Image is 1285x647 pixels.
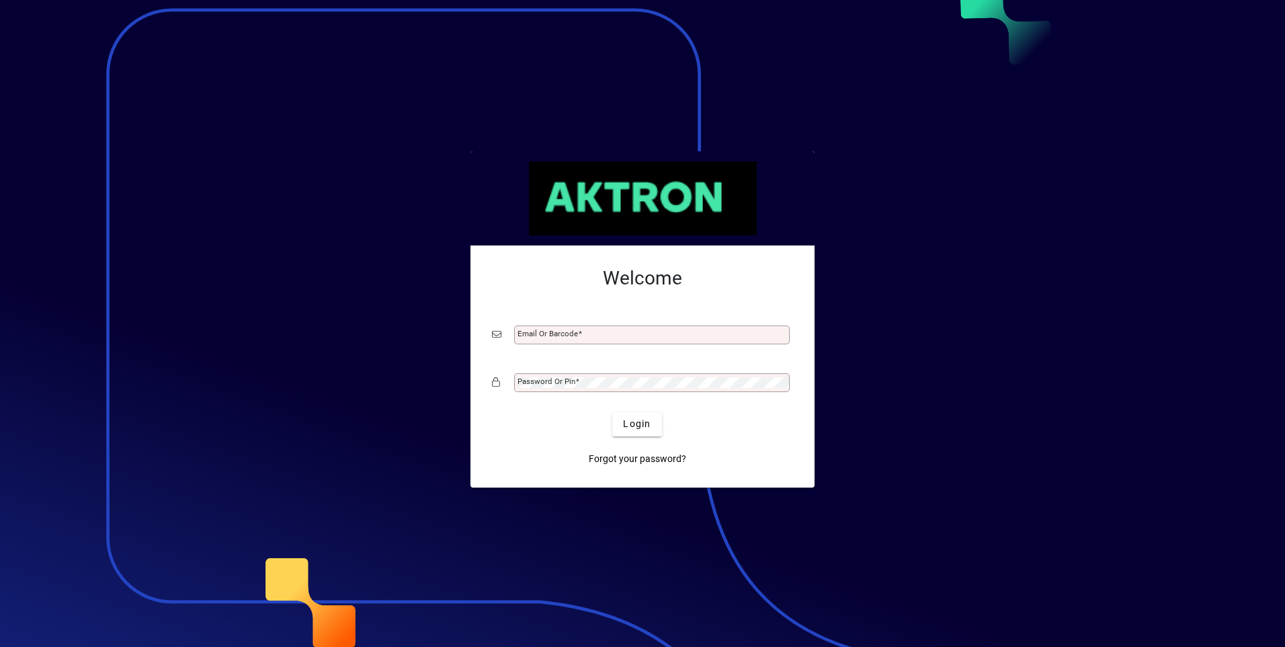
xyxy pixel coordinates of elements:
span: Forgot your password? [589,452,686,466]
span: Login [623,417,651,431]
h2: Welcome [492,267,793,290]
button: Login [612,412,661,436]
mat-label: Password or Pin [517,377,575,386]
a: Forgot your password? [583,447,692,471]
mat-label: Email or Barcode [517,329,578,338]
